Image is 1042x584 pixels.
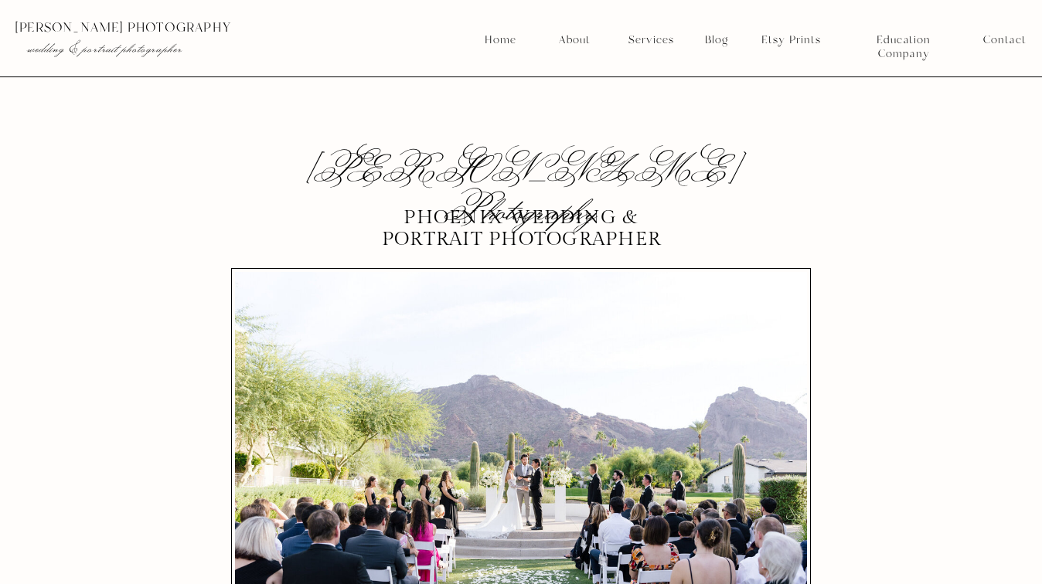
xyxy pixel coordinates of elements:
[484,33,517,47] a: Home
[755,33,826,47] a: Etsy Prints
[700,33,734,47] a: Blog
[622,33,679,47] a: Services
[260,152,782,189] h2: [PERSON_NAME] Photography
[850,33,957,47] a: Education Company
[15,21,279,35] p: [PERSON_NAME] photography
[27,41,247,56] p: wedding & portrait photographer
[374,207,669,250] p: Phoenix Wedding & portrait photographer
[983,33,1026,47] a: Contact
[554,33,594,47] a: About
